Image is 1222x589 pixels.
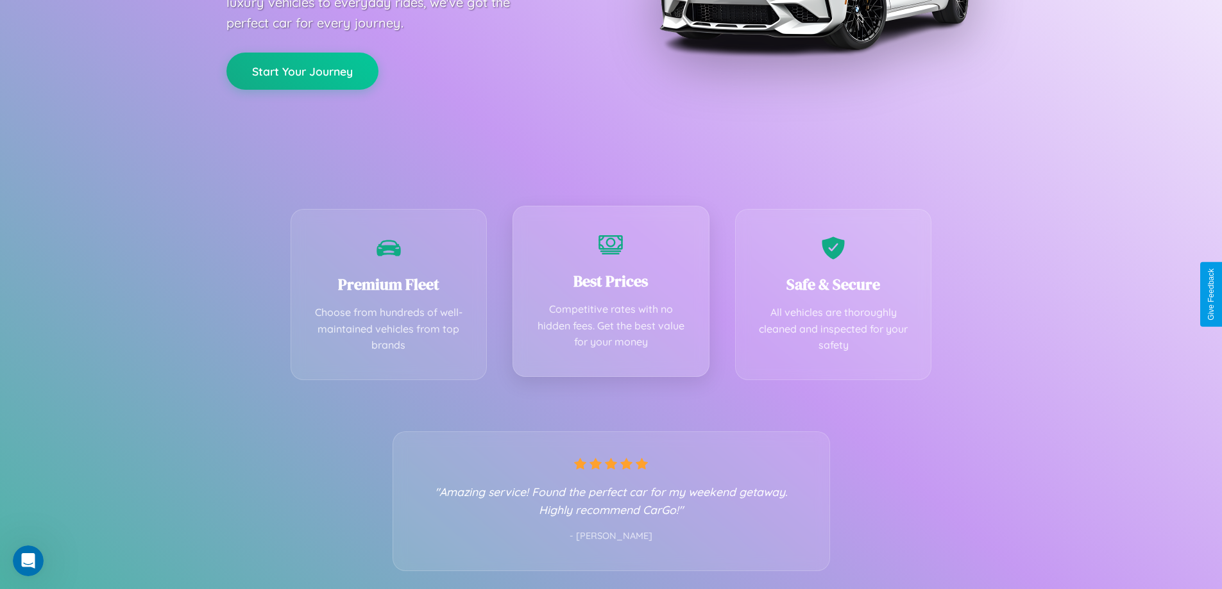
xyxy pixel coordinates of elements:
p: - [PERSON_NAME] [419,528,804,545]
p: All vehicles are thoroughly cleaned and inspected for your safety [755,304,912,354]
h3: Best Prices [532,270,690,292]
p: "Amazing service! Found the perfect car for my weekend getaway. Highly recommend CarGo!" [419,483,804,518]
iframe: Intercom live chat [13,545,44,576]
button: Start Your Journey [226,53,378,90]
p: Competitive rates with no hidden fees. Get the best value for your money [532,301,690,351]
p: Choose from hundreds of well-maintained vehicles from top brands [310,304,468,354]
div: Give Feedback [1207,269,1216,320]
h3: Premium Fleet [310,274,468,295]
h3: Safe & Secure [755,274,912,295]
